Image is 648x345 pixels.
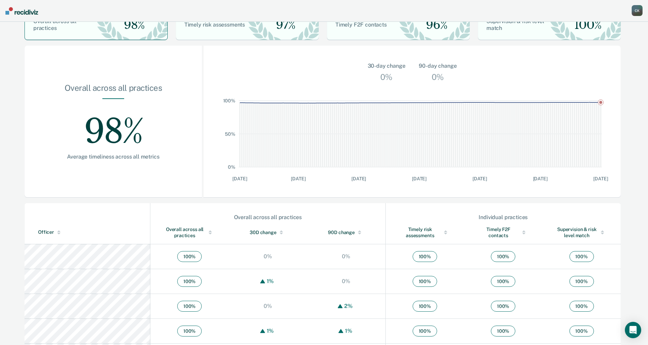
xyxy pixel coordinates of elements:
span: 100% [569,18,602,32]
div: C K [632,5,643,16]
div: 2% [343,303,354,309]
th: Toggle SortBy [307,221,386,244]
div: 1% [343,328,354,334]
span: Supervision & risk level match [486,18,544,31]
th: Toggle SortBy [464,221,543,244]
span: 100 % [491,326,515,336]
th: Toggle SortBy [542,221,621,244]
span: 100 % [413,276,437,287]
div: 90D change [321,229,372,235]
text: [DATE] [291,176,305,181]
div: Individual practices [386,214,620,220]
th: Toggle SortBy [150,221,229,244]
span: 100 % [491,301,515,312]
div: Open Intercom Messenger [625,322,641,338]
span: 100 % [177,301,202,312]
span: 98% [118,18,145,32]
text: [DATE] [533,176,548,181]
div: 0% [379,70,394,84]
div: Officer [38,229,147,235]
span: 100 % [569,301,594,312]
span: Timely F2F contacts [335,21,387,28]
span: 97% [270,18,296,32]
div: 90-day change [419,62,456,70]
text: [DATE] [351,176,366,181]
text: [DATE] [232,176,247,181]
img: Recidiviz [5,7,38,15]
span: 100 % [413,301,437,312]
text: [DATE] [593,176,608,181]
text: [DATE] [472,176,487,181]
div: Average timeliness across all metrics [46,153,180,160]
div: 0% [340,253,352,260]
text: [DATE] [412,176,427,181]
div: Timely F2F contacts [478,226,529,239]
span: 100 % [177,251,202,262]
span: 100 % [491,276,515,287]
th: Toggle SortBy [24,221,150,244]
span: 100 % [413,251,437,262]
div: 30D change [242,229,294,235]
div: 0% [262,303,274,309]
div: Timely risk assessments [399,226,450,239]
div: 0% [340,278,352,284]
span: 100 % [569,276,594,287]
span: 100 % [177,276,202,287]
div: 98% [46,99,180,153]
div: 0% [430,70,446,84]
div: Supervision & risk level match [556,226,607,239]
button: CK [632,5,643,16]
span: 96% [420,18,447,32]
span: 100 % [569,251,594,262]
div: 1% [265,278,276,284]
div: Overall across all practices [151,214,385,220]
span: 100 % [413,326,437,336]
th: Toggle SortBy [385,221,464,244]
div: Overall across all practices [46,83,180,98]
div: 30-day change [368,62,405,70]
span: 100 % [491,251,515,262]
span: Overall across all practices [33,18,77,31]
div: 1% [265,328,276,334]
span: 100 % [177,326,202,336]
div: 0% [262,253,274,260]
div: Overall across all practices [164,226,215,239]
span: 100 % [569,326,594,336]
span: Timely risk assessments [184,21,245,28]
th: Toggle SortBy [229,221,307,244]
